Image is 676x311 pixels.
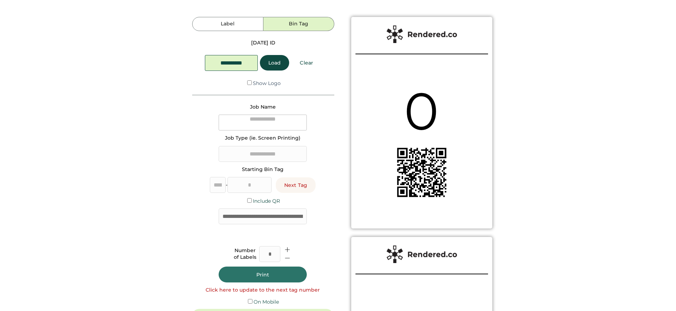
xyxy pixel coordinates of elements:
[242,166,284,173] div: Starting Bin Tag
[251,39,275,47] div: [DATE] ID
[219,267,307,282] button: Print
[226,182,227,189] div: -
[386,245,457,263] img: Rendered%20Label%20Logo%402x.png
[250,104,276,111] div: Job Name
[291,55,322,71] button: Clear
[254,299,279,305] label: On Mobile
[260,55,289,71] button: Load
[401,75,442,148] div: 0
[206,287,320,294] div: Click here to update to the next tag number
[276,177,316,193] button: Next Tag
[225,135,300,142] div: Job Type (ie. Screen Printing)
[386,25,457,43] img: Rendered%20Label%20Logo%402x.png
[234,247,256,261] div: Number of Labels
[253,80,281,86] label: Show Logo
[253,198,280,204] label: Include QR
[192,17,263,31] button: Label
[263,17,334,31] button: Bin Tag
